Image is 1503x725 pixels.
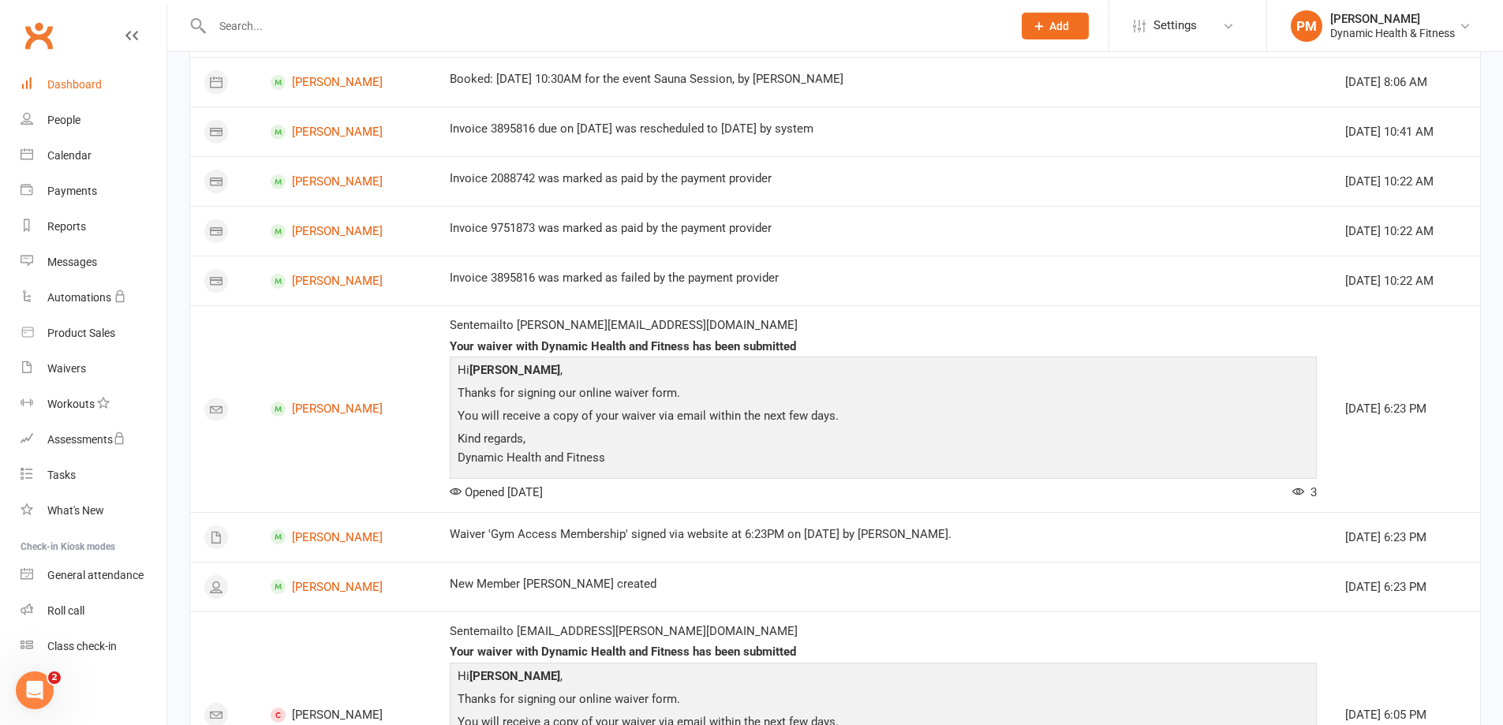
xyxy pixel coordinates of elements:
[47,256,97,268] div: Messages
[454,383,1313,406] p: Thanks for signing our online waiver form.
[458,450,605,465] span: Dynamic Health and Fitness
[271,708,421,723] span: [PERSON_NAME]
[1345,125,1466,139] div: [DATE] 10:41 AM
[47,114,80,126] div: People
[1153,8,1197,43] span: Settings
[1345,275,1466,288] div: [DATE] 10:22 AM
[450,222,1317,235] div: Invoice 9751873 was marked as paid by the payment provider
[47,185,97,197] div: Payments
[1292,485,1317,499] span: 3
[21,245,166,280] a: Messages
[19,16,58,55] a: Clubworx
[47,469,76,481] div: Tasks
[47,327,115,339] div: Product Sales
[47,398,95,410] div: Workouts
[454,361,1313,383] p: Hi ,
[454,689,1313,712] p: Thanks for signing our online waiver form.
[271,402,421,417] a: [PERSON_NAME]
[454,406,1313,429] p: You will receive a copy of your waiver via email within the next few days.
[450,624,798,638] span: Sent email to [EMAIL_ADDRESS][PERSON_NAME][DOMAIN_NAME]
[1345,402,1466,416] div: [DATE] 6:23 PM
[450,577,1317,591] div: New Member [PERSON_NAME] created
[21,593,166,629] a: Roll call
[1330,12,1455,26] div: [PERSON_NAME]
[21,387,166,422] a: Workouts
[47,149,92,162] div: Calendar
[47,504,104,517] div: What's New
[1291,10,1322,42] div: PM
[271,274,421,289] a: [PERSON_NAME]
[469,669,560,683] strong: [PERSON_NAME]
[21,280,166,316] a: Automations
[47,569,144,581] div: General attendance
[450,528,1317,541] div: Waiver 'Gym Access Membership' signed via website at 6:23PM on [DATE] by [PERSON_NAME].
[450,485,543,499] span: Opened [DATE]
[47,640,117,652] div: Class check-in
[450,318,798,332] span: Sent email to [PERSON_NAME][EMAIL_ADDRESS][DOMAIN_NAME]
[271,529,421,544] a: [PERSON_NAME]
[21,458,166,493] a: Tasks
[1345,175,1466,189] div: [DATE] 10:22 AM
[271,579,421,594] a: [PERSON_NAME]
[21,316,166,351] a: Product Sales
[1345,76,1466,89] div: [DATE] 8:06 AM
[450,172,1317,185] div: Invoice 2088742 was marked as paid by the payment provider
[1022,13,1089,39] button: Add
[21,67,166,103] a: Dashboard
[21,422,166,458] a: Assessments
[1345,581,1466,594] div: [DATE] 6:23 PM
[454,429,1313,471] p: Kind regards,
[450,73,1317,86] div: Booked: [DATE] 10:30AM for the event Sauna Session, by [PERSON_NAME]
[48,671,61,684] span: 2
[21,174,166,209] a: Payments
[1345,531,1466,544] div: [DATE] 6:23 PM
[1345,225,1466,238] div: [DATE] 10:22 AM
[16,671,54,709] iframe: Intercom live chat
[47,220,86,233] div: Reports
[21,493,166,529] a: What's New
[47,604,84,617] div: Roll call
[450,340,1317,353] div: Your waiver with Dynamic Health and Fitness has been submitted
[21,209,166,245] a: Reports
[271,174,421,189] a: [PERSON_NAME]
[271,224,421,239] a: [PERSON_NAME]
[1330,26,1455,40] div: Dynamic Health & Fitness
[47,362,86,375] div: Waivers
[47,78,102,91] div: Dashboard
[47,291,111,304] div: Automations
[450,271,1317,285] div: Invoice 3895816 was marked as failed by the payment provider
[1049,20,1069,32] span: Add
[450,645,1317,659] div: Your waiver with Dynamic Health and Fitness has been submitted
[21,558,166,593] a: General attendance kiosk mode
[47,433,125,446] div: Assessments
[21,351,166,387] a: Waivers
[1345,708,1466,722] div: [DATE] 6:05 PM
[450,122,1317,136] div: Invoice 3895816 due on [DATE] was rescheduled to [DATE] by system
[208,15,1001,37] input: Search...
[469,363,560,377] strong: [PERSON_NAME]
[271,125,421,140] a: [PERSON_NAME]
[21,103,166,138] a: People
[21,629,166,664] a: Class kiosk mode
[21,138,166,174] a: Calendar
[454,667,1313,689] p: Hi ,
[271,75,421,90] a: [PERSON_NAME]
